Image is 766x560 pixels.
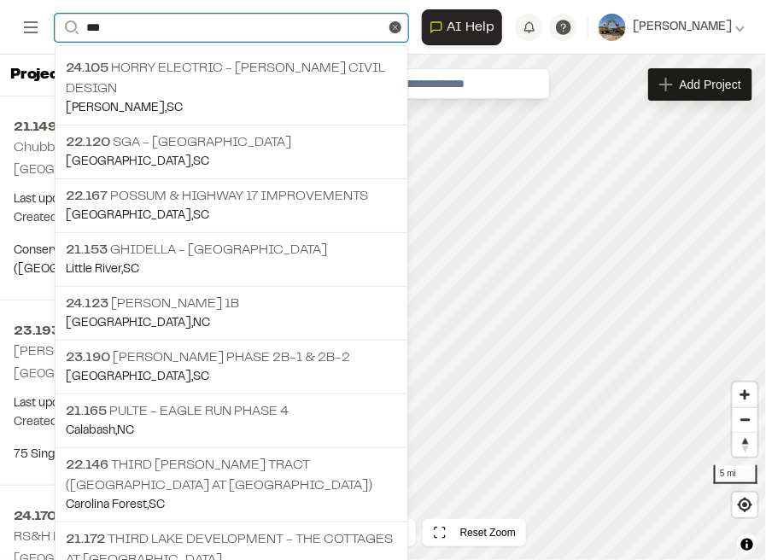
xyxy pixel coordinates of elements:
button: Find my location [733,493,757,517]
p: Last updated: [DATE] [14,394,277,413]
button: Zoom in [733,382,757,407]
p: [GEOGRAPHIC_DATA], [GEOGRAPHIC_DATA] [14,365,277,384]
p: Carolina Forest , SC [66,496,397,515]
p: [PERSON_NAME] 1B [66,294,397,314]
p: [GEOGRAPHIC_DATA] , NC [66,314,397,333]
button: Search [55,14,85,42]
a: 22.167 Possum & Highway 17 Improvements[GEOGRAPHIC_DATA],SC [56,178,407,232]
button: Zoom out [733,407,757,432]
span: 21.165 [66,405,107,417]
span: [PERSON_NAME] [633,18,732,37]
button: Toggle attribution [737,534,757,555]
p: [PERSON_NAME] , SC [66,99,397,118]
p: [GEOGRAPHIC_DATA] , SC [66,153,397,172]
p: Projects [10,64,74,87]
p: Possum & Highway 17 Improvements [66,186,397,207]
span: 22.167 [66,190,108,202]
span: Zoom out [733,408,757,432]
button: Reset Zoom [423,519,526,546]
a: 21.153 Ghidella - [GEOGRAPHIC_DATA]Little River,SC [56,232,407,286]
a: 23.190 [PERSON_NAME] Phase 2B-1 & 2B-2[GEOGRAPHIC_DATA],SC [56,340,407,394]
span: 21.153 [66,244,108,256]
span: Reset bearing to north [733,433,757,457]
span: 22.120 [66,137,110,149]
button: Reset bearing to north [733,432,757,457]
button: Open AI Assistant [422,9,502,45]
p: [GEOGRAPHIC_DATA], [GEOGRAPHIC_DATA] [14,161,277,180]
a: 22.146 Third [PERSON_NAME] Tract ([GEOGRAPHIC_DATA] at [GEOGRAPHIC_DATA])Carolina Forest,SC [56,447,407,522]
p: 75 Single Family Residential in Longs [14,446,277,464]
p: Created: [DATE] [14,209,277,228]
p: Conservation Easement Residential ([GEOGRAPHIC_DATA]) [14,242,277,279]
p: SGA - [GEOGRAPHIC_DATA] [66,132,397,153]
button: [PERSON_NAME] [599,14,746,41]
p: Calabash , NC [66,422,397,440]
h2: 24.170 [14,506,277,527]
span: 22.146 [66,459,108,471]
a: 24.123 [PERSON_NAME] 1B[GEOGRAPHIC_DATA],NC [56,286,407,340]
p: Third [PERSON_NAME] Tract ([GEOGRAPHIC_DATA] at [GEOGRAPHIC_DATA]) [66,455,397,496]
span: Add Project [680,76,741,93]
h2: [PERSON_NAME] Pod 3 Ph 1 [14,346,190,358]
h2: 23.193 [14,321,277,341]
button: Clear text [389,21,401,33]
div: Open AI Assistant [422,9,509,45]
span: AI Help [447,17,494,38]
p: Created: [DATE] [14,413,277,432]
span: 24.105 [66,62,108,74]
h2: RS&H MYR Taxiway Ph 1 [14,531,160,543]
span: 21.172 [66,534,105,545]
p: Last updated: [DATE] [14,190,277,209]
p: Little River , SC [66,260,397,279]
p: Horry Electric - [PERSON_NAME] Civil Design [66,58,397,99]
div: 5 mi [714,465,757,484]
a: 21.165 Pulte - Eagle Run Phase 4Calabash,NC [56,394,407,447]
p: Pulte - Eagle Run Phase 4 [66,401,397,422]
a: 24.105 Horry Electric - [PERSON_NAME] Civil Design[PERSON_NAME],SC [56,51,407,125]
p: [GEOGRAPHIC_DATA] , SC [66,207,397,225]
img: User [599,14,626,41]
span: 23.190 [66,352,110,364]
h2: 21.149 [14,117,277,137]
span: 24.123 [66,298,108,310]
h2: Chubby Chicken [14,142,114,154]
p: [GEOGRAPHIC_DATA] , SC [66,368,397,387]
a: 22.120 SGA - [GEOGRAPHIC_DATA][GEOGRAPHIC_DATA],SC [56,125,407,178]
p: [PERSON_NAME] Phase 2B-1 & 2B-2 [66,347,397,368]
p: Ghidella - [GEOGRAPHIC_DATA] [66,240,397,260]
